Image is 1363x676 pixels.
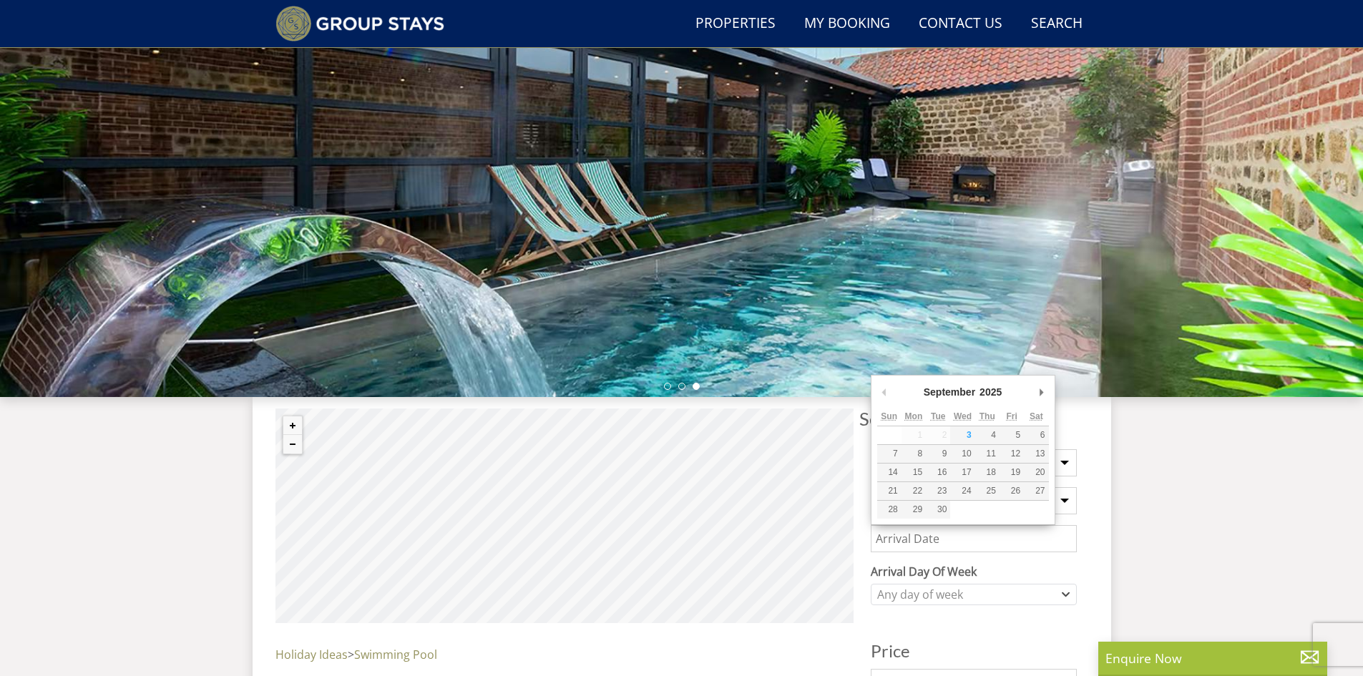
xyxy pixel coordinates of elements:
button: Zoom out [283,435,302,454]
button: Previous Month [877,381,891,403]
h3: Price [871,642,1077,660]
button: 6 [1024,426,1048,444]
button: 13 [1024,445,1048,463]
a: My Booking [798,8,896,40]
abbr: Thursday [979,411,995,421]
button: 22 [902,482,926,500]
p: Enquire Now [1105,649,1320,667]
button: 26 [1000,482,1024,500]
button: 28 [877,501,902,519]
button: 5 [1000,426,1024,444]
div: Combobox [871,584,1077,605]
abbr: Monday [905,411,923,421]
abbr: Friday [1006,411,1017,421]
span: > [348,647,354,662]
button: 4 [975,426,1000,444]
button: 25 [975,482,1000,500]
button: 20 [1024,464,1048,481]
button: Next Month [1035,381,1049,403]
button: 3 [950,426,974,444]
button: 9 [926,445,950,463]
button: 11 [975,445,1000,463]
button: 7 [877,445,902,463]
button: 30 [926,501,950,519]
span: Search [859,408,1088,428]
button: 10 [950,445,974,463]
a: Properties [690,8,781,40]
button: 29 [902,501,926,519]
abbr: Wednesday [954,411,972,421]
button: 18 [975,464,1000,481]
label: Arrival Day Of Week [871,563,1077,580]
img: Group Stays [275,6,445,41]
a: Holiday Ideas [275,647,348,662]
a: Search [1025,8,1088,40]
div: 2025 [977,381,1004,403]
button: 15 [902,464,926,481]
button: 27 [1024,482,1048,500]
button: 19 [1000,464,1024,481]
button: 8 [902,445,926,463]
a: Swimming Pool [354,647,437,662]
a: Contact Us [913,8,1008,40]
button: 23 [926,482,950,500]
input: Arrival Date [871,525,1077,552]
button: Zoom in [283,416,302,435]
button: 17 [950,464,974,481]
canvas: Map [275,408,854,623]
button: 21 [877,482,902,500]
button: 12 [1000,445,1024,463]
abbr: Saturday [1030,411,1043,421]
button: 16 [926,464,950,481]
abbr: Sunday [881,411,897,421]
button: 14 [877,464,902,481]
div: September [922,381,977,403]
abbr: Tuesday [931,411,945,421]
button: 24 [950,482,974,500]
div: Any day of week [874,587,1059,602]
